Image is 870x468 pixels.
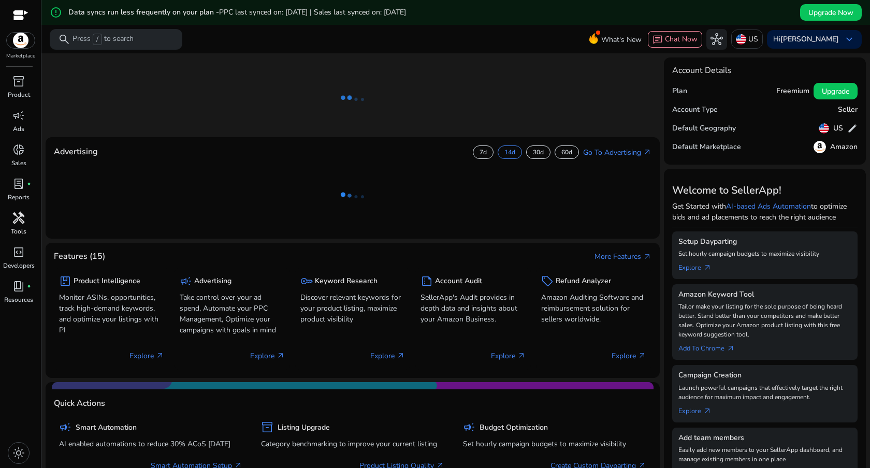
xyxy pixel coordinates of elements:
[678,445,851,464] p: Easily add new members to your SellerApp dashboard, and manage existing members in one place
[12,447,25,459] span: light_mode
[706,29,727,50] button: hub
[672,106,718,114] h5: Account Type
[672,201,858,223] p: Get Started with to optimize bids and ad placements to reach the right audience
[533,148,544,156] p: 30d
[678,258,720,273] a: Explorearrow_outward
[7,33,35,48] img: amazon.svg
[653,35,663,45] span: chat
[648,31,702,48] button: chatChat Now
[665,34,698,44] span: Chat Now
[8,193,30,202] p: Reports
[672,124,736,133] h5: Default Geography
[776,87,809,96] h5: Freemium
[678,302,851,339] p: Tailor make your listing for the sole purpose of being heard better. Stand better than your compe...
[59,275,71,287] span: package
[736,34,746,45] img: us.svg
[13,124,24,134] p: Ads
[556,277,611,286] h5: Refund Analyzer
[68,8,406,17] h5: Data syncs run less frequently on your plan -
[672,143,741,152] h5: Default Marketplace
[27,182,31,186] span: fiber_manual_record
[480,423,548,432] h5: Budget Optimization
[843,33,856,46] span: keyboard_arrow_down
[678,383,851,402] p: Launch powerful campaigns that effectively target the right audience for maximum impact and engag...
[678,434,851,443] h5: Add team members
[504,148,515,156] p: 14d
[463,438,646,449] p: Set hourly campaign budgets to maximize visibility
[93,34,102,45] span: /
[12,212,25,224] span: handyman
[638,352,646,360] span: arrow_outward
[12,280,25,292] span: book_4
[672,184,858,197] h3: Welcome to SellerApp!
[773,36,839,43] p: Hi
[250,350,285,361] p: Explore
[421,275,433,287] span: summarize
[12,143,25,156] span: donut_small
[129,350,164,361] p: Explore
[814,141,826,153] img: amazon.svg
[838,106,858,114] h5: Seller
[315,277,378,286] h5: Keyword Research
[780,34,839,44] b: [PERSON_NAME]
[59,421,71,433] span: campaign
[726,201,811,211] a: AI-based Ads Automation
[12,75,25,87] span: inventory_2
[583,147,651,158] a: Go To Advertisingarrow_outward
[678,290,851,299] h5: Amazon Keyword Tool
[59,438,242,449] p: AI enabled automations to reduce 30% ACoS [DATE]
[58,33,70,46] span: search
[678,249,851,258] p: Set hourly campaign budgets to maximize visibility
[847,123,858,134] span: edit
[541,292,646,325] p: Amazon Auditing Software and reimbursement solution for sellers worldwide.
[672,87,687,96] h5: Plan
[594,251,651,262] a: More Featuresarrow_outward
[261,421,273,433] span: inventory_2
[180,275,192,287] span: campaign
[59,292,164,335] p: Monitor ASINs, opportunities, track high-demand keywords, and optimize your listings with PI
[397,352,405,360] span: arrow_outward
[491,350,526,361] p: Explore
[814,83,858,99] button: Upgrade
[72,34,134,45] p: Press to search
[463,421,475,433] span: campaign
[678,238,851,246] h5: Setup Dayparting
[11,158,26,168] p: Sales
[808,7,853,18] span: Upgrade Now
[156,352,164,360] span: arrow_outward
[643,148,651,156] span: arrow_outward
[261,438,444,449] p: Category benchmarking to improve your current listing
[54,252,105,261] h4: Features (15)
[50,6,62,19] mat-icon: error_outline
[678,339,743,354] a: Add To Chrome
[300,292,405,325] p: Discover relevant keywords for your product listing, maximize product visibility
[819,123,829,134] img: us.svg
[601,31,642,49] span: What's New
[703,407,712,415] span: arrow_outward
[517,352,526,360] span: arrow_outward
[541,275,554,287] span: sell
[27,284,31,288] span: fiber_manual_record
[421,292,526,325] p: SellerApp's Audit provides in depth data and insights about your Amazon Business.
[678,402,720,416] a: Explorearrow_outward
[194,277,231,286] h5: Advertising
[830,143,858,152] h5: Amazon
[678,371,851,380] h5: Campaign Creation
[480,148,487,156] p: 7d
[8,90,30,99] p: Product
[800,4,862,21] button: Upgrade Now
[74,277,140,286] h5: Product Intelligence
[3,261,35,270] p: Developers
[822,86,849,97] span: Upgrade
[277,352,285,360] span: arrow_outward
[833,124,843,133] h5: US
[370,350,405,361] p: Explore
[12,246,25,258] span: code_blocks
[727,344,735,353] span: arrow_outward
[748,30,758,48] p: US
[219,7,406,17] span: PPC last synced on: [DATE] | Sales last synced on: [DATE]
[76,423,137,432] h5: Smart Automation
[278,423,330,432] h5: Listing Upgrade
[12,109,25,122] span: campaign
[180,292,285,335] p: Take control over your ad spend, Automate your PPC Management, Optimize your campaigns with goals...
